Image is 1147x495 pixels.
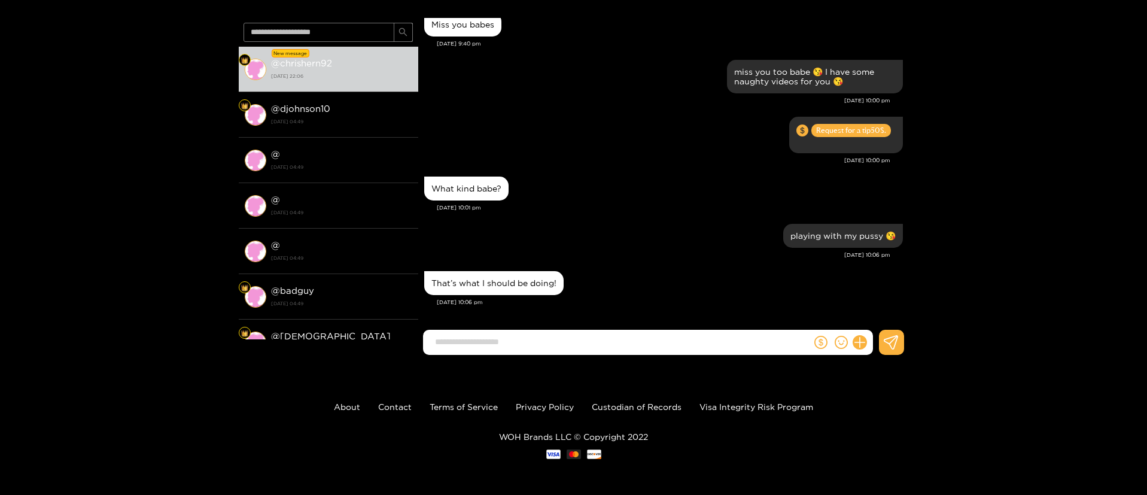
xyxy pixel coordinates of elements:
[424,251,890,259] div: [DATE] 10:06 pm
[271,253,412,263] strong: [DATE] 04:49
[378,402,412,411] a: Contact
[271,71,412,81] strong: [DATE] 22:06
[734,67,896,86] div: miss you too babe 😘 I have some naughty videos for you 😘
[245,241,266,262] img: conversation
[271,116,412,127] strong: [DATE] 04:49
[245,286,266,308] img: conversation
[431,278,556,288] div: That’s what I should be doing!
[424,177,509,201] div: Aug. 28, 10:01 pm
[811,124,891,137] span: Request for a tip 50 $.
[334,402,360,411] a: About
[424,156,890,165] div: [DATE] 10:00 pm
[812,333,830,351] button: dollar
[245,195,266,217] img: conversation
[431,184,501,193] div: What kind babe?
[424,271,564,295] div: Aug. 28, 10:06 pm
[271,195,280,205] strong: @
[727,60,903,93] div: Aug. 28, 10:00 pm
[241,102,248,110] img: Fan Level
[271,331,391,341] strong: @ [DEMOGRAPHIC_DATA]
[245,332,266,353] img: conversation
[245,104,266,126] img: conversation
[789,117,903,153] div: Aug. 28, 10:00 pm
[592,402,681,411] a: Custodian of Records
[271,240,280,250] strong: @
[516,402,574,411] a: Privacy Policy
[431,20,494,29] div: Miss you babes
[790,231,896,241] div: playing with my pussy 😘
[271,298,412,309] strong: [DATE] 04:49
[272,49,309,57] div: New message
[271,162,412,172] strong: [DATE] 04:49
[271,207,412,218] strong: [DATE] 04:49
[796,124,808,136] span: dollar-circle
[271,58,332,68] strong: @ chrishern92
[271,104,330,114] strong: @ djohnson10
[430,402,498,411] a: Terms of Service
[271,286,314,296] strong: @ badguy
[398,28,407,38] span: search
[394,23,413,42] button: search
[437,40,903,48] div: [DATE] 9:40 pm
[241,284,248,291] img: Fan Level
[783,224,903,248] div: Aug. 28, 10:06 pm
[241,57,248,64] img: Fan Level
[699,402,813,411] a: Visa Integrity Risk Program
[245,150,266,171] img: conversation
[814,336,827,349] span: dollar
[245,59,266,80] img: conversation
[437,204,903,212] div: [DATE] 10:01 pm
[437,298,903,306] div: [DATE] 10:06 pm
[424,13,501,37] div: Aug. 28, 9:40 pm
[835,336,848,349] span: smile
[271,149,280,159] strong: @
[424,96,890,105] div: [DATE] 10:00 pm
[241,330,248,337] img: Fan Level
